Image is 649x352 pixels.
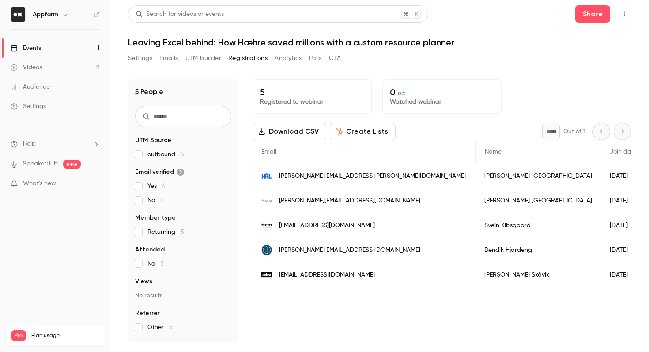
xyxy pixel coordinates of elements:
div: [DATE] [601,262,646,287]
button: UTM builder [185,51,221,65]
button: CTA [329,51,341,65]
button: Share [575,5,610,23]
p: Watched webinar [390,97,494,106]
div: Videos [11,63,42,72]
div: Settings [11,102,46,111]
a: SpeakerHub [23,159,58,169]
span: No [147,196,162,205]
div: [DATE] [601,238,646,262]
span: 5 [169,324,173,330]
div: Bendik Hjardeng [475,238,601,262]
div: [DATE] [601,213,646,238]
div: [PERSON_NAME] Skåvik [475,262,601,287]
h1: Leaving Excel behind: How Hæhre saved millions with a custom resource planner [128,37,631,48]
span: 5 [181,229,184,235]
button: Emails [159,51,178,65]
span: [EMAIL_ADDRESS][DOMAIN_NAME] [279,270,375,280]
span: Name [485,149,502,155]
span: Yes [147,182,166,191]
span: [PERSON_NAME][EMAIL_ADDRESS][DOMAIN_NAME] [279,196,420,206]
span: [PERSON_NAME][EMAIL_ADDRESS][PERSON_NAME][DOMAIN_NAME] [279,172,466,181]
img: item.no [261,220,272,231]
span: Other [147,323,173,332]
span: Pro [11,330,26,341]
div: [PERSON_NAME] [GEOGRAPHIC_DATA] [475,164,601,188]
span: 5 [181,151,184,157]
span: 4 [162,183,166,189]
button: Polls [309,51,322,65]
button: Settings [128,51,152,65]
span: Help [23,139,36,149]
li: help-dropdown-opener [11,139,100,149]
section: facet-groups [135,136,231,332]
span: Views [135,277,152,286]
button: Download CSV [253,123,326,140]
div: Search for videos or events [136,10,224,19]
img: zebraconsulting.no [261,270,272,280]
img: voglio.no [261,195,272,206]
p: No results [135,291,231,300]
h1: 5 People [135,86,163,97]
span: new [63,160,81,169]
div: Svein Kibsgaard [475,213,601,238]
p: 0 [390,87,494,97]
span: [EMAIL_ADDRESS][DOMAIN_NAME] [279,221,375,230]
span: Email [261,149,276,155]
img: excito.no [261,245,272,255]
span: UTM Source [135,136,171,145]
span: Returning [147,228,184,236]
button: Analytics [275,51,302,65]
span: No [147,259,164,268]
span: Member type [135,213,176,222]
div: Audience [11,82,50,91]
iframe: Noticeable Trigger [89,180,100,188]
span: 0 % [398,90,406,97]
span: Email verified [135,168,185,176]
span: outbound [147,150,184,159]
span: Join date [610,149,637,155]
span: What's new [23,179,56,188]
div: [DATE] [601,188,646,213]
div: [DATE] [601,164,646,188]
img: Appfarm [11,7,25,22]
span: 5 [160,261,164,267]
span: Referrer [135,309,160,318]
span: 1 [160,197,162,203]
h6: Appfarm [33,10,58,19]
button: Registrations [228,51,268,65]
span: Attended [135,245,165,254]
p: Registered to webinar [260,97,364,106]
img: hrl.no [261,171,272,181]
p: Out of 1 [563,127,585,136]
div: [PERSON_NAME] [GEOGRAPHIC_DATA] [475,188,601,213]
div: Events [11,44,41,52]
span: Plan usage [31,332,99,339]
p: 5 [260,87,364,97]
button: Create Lists [330,123,396,140]
span: [PERSON_NAME][EMAIL_ADDRESS][DOMAIN_NAME] [279,246,420,255]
